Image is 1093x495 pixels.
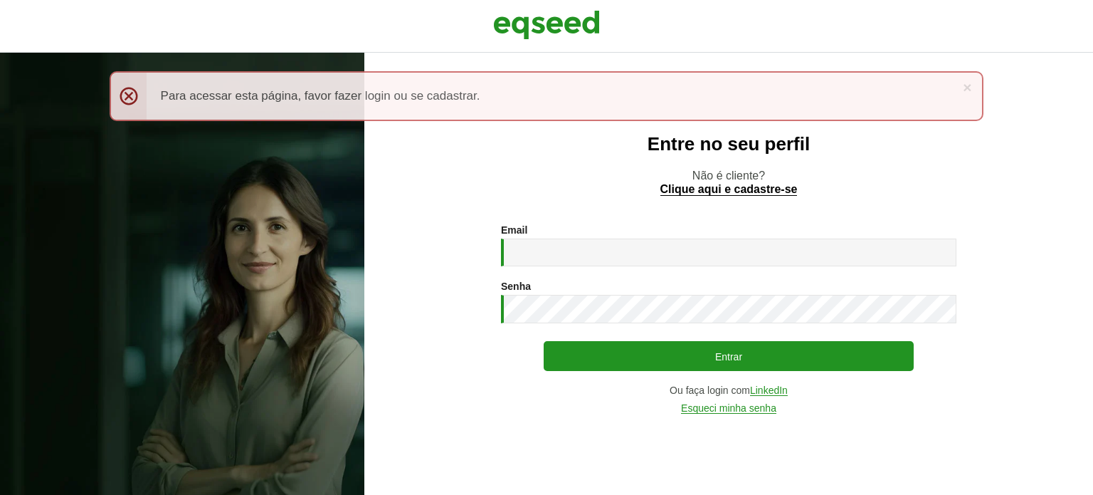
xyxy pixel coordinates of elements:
p: Não é cliente? [393,169,1065,196]
div: Ou faça login com [501,385,956,396]
img: EqSeed Logo [493,7,600,43]
a: × [963,80,971,95]
label: Email [501,225,527,235]
a: Esqueci minha senha [681,403,776,414]
label: Senha [501,281,531,291]
h2: Entre no seu perfil [393,134,1065,155]
a: Clique aqui e cadastre-se [660,184,798,196]
a: LinkedIn [750,385,788,396]
div: Para acessar esta página, favor fazer login ou se cadastrar. [110,71,984,121]
button: Entrar [544,341,914,371]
